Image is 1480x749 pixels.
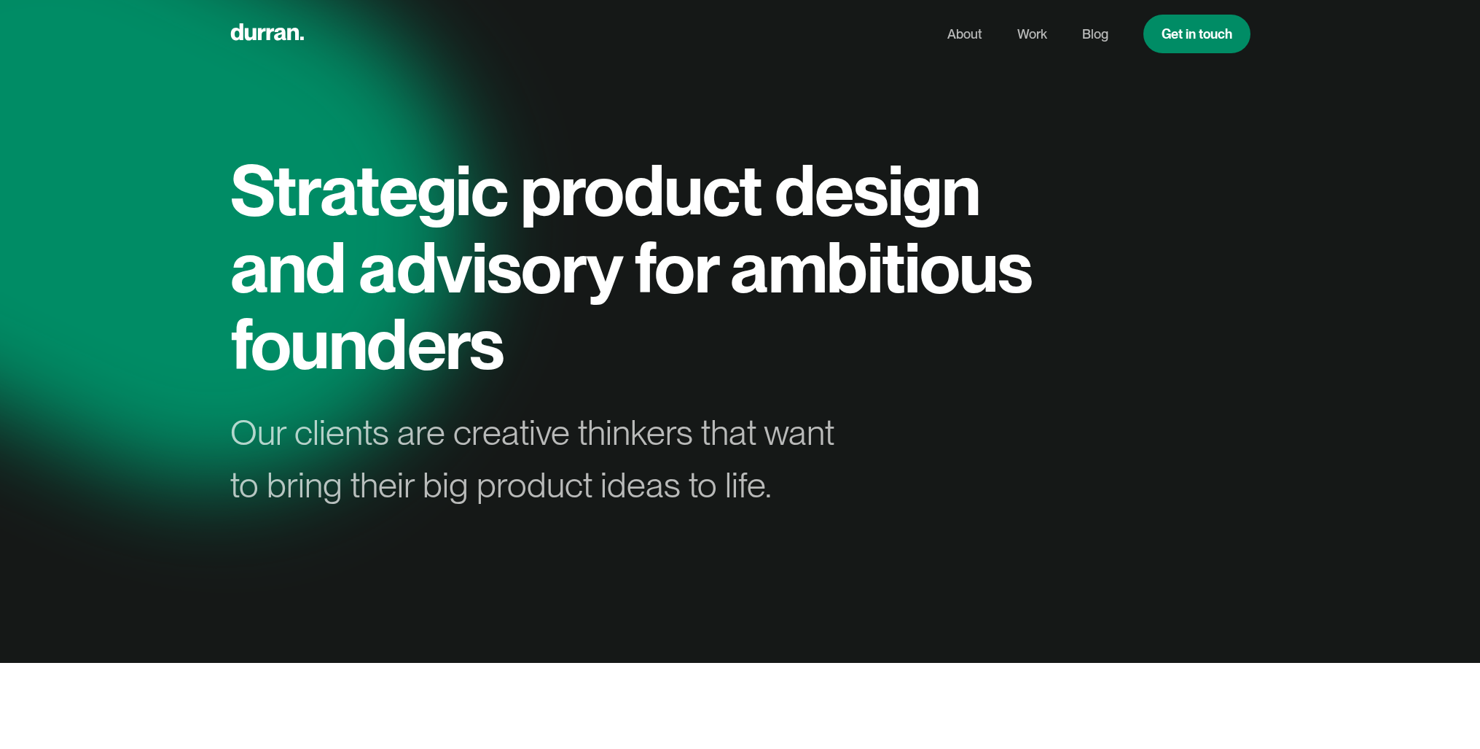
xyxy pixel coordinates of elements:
[1143,15,1250,53] a: Get in touch
[1017,20,1047,48] a: Work
[947,20,982,48] a: About
[230,20,304,48] a: home
[1082,20,1108,48] a: Blog
[230,152,1046,383] h1: Strategic product design and advisory for ambitious founders
[230,406,860,511] div: Our clients are creative thinkers that want to bring their big product ideas to life.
